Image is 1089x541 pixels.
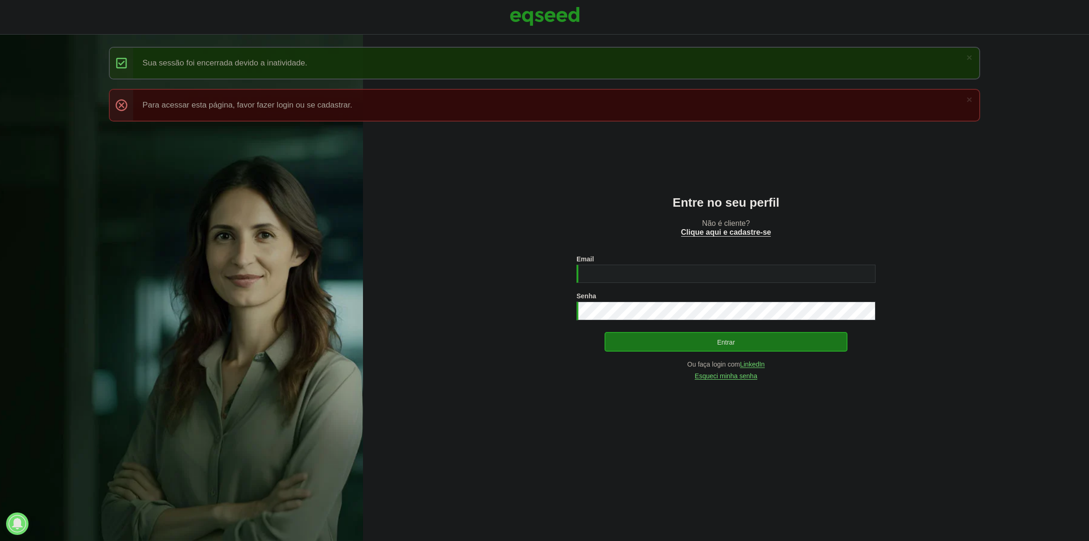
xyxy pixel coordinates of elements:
[695,373,757,380] a: Esqueci minha senha
[577,293,596,299] label: Senha
[577,256,594,262] label: Email
[109,89,980,122] div: Para acessar esta página, favor fazer login ou se cadastrar.
[577,361,875,368] div: Ou faça login com
[382,196,1070,209] h2: Entre no seu perfil
[382,219,1070,237] p: Não é cliente?
[967,94,972,104] a: ×
[109,47,980,79] div: Sua sessão foi encerrada devido a inatividade.
[510,5,580,28] img: EqSeed Logo
[740,361,765,368] a: LinkedIn
[967,52,972,62] a: ×
[681,229,771,237] a: Clique aqui e cadastre-se
[605,332,847,352] button: Entrar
